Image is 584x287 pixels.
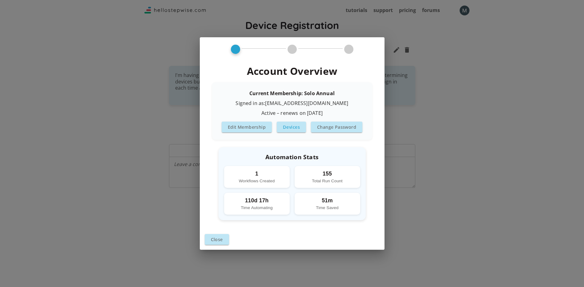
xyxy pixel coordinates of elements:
[220,99,365,107] p: Signed in as:
[212,64,372,79] p: Account Overview
[277,122,306,132] button: Devices
[222,122,272,132] button: Edit Membership
[298,178,356,184] p: Total Run Count
[228,196,286,204] p: 110d 17h
[298,170,356,178] p: 155
[228,178,286,184] p: Workflows Created
[265,100,348,107] b: [EMAIL_ADDRESS][DOMAIN_NAME]
[298,196,356,204] p: 51m
[224,153,360,168] p: Automation Stats
[304,90,335,97] b: Solo Annual
[228,170,286,178] p: 1
[205,234,229,245] button: Close
[311,122,362,132] button: Change Password
[220,90,365,97] p: Current Membership:
[298,205,356,211] p: Time Saved
[228,205,286,211] p: Time Automating
[220,109,365,117] p: Active – renews on [DATE]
